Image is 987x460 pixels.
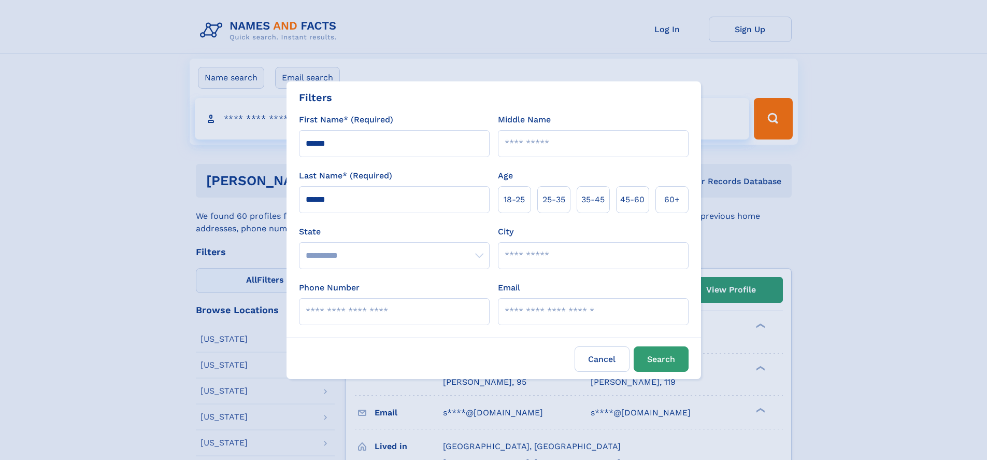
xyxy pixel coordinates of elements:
[299,282,360,294] label: Phone Number
[498,282,520,294] label: Email
[634,346,689,372] button: Search
[299,170,392,182] label: Last Name* (Required)
[498,170,513,182] label: Age
[299,90,332,105] div: Filters
[620,193,645,206] span: 45‑60
[299,226,490,238] label: State
[504,193,525,206] span: 18‑25
[575,346,630,372] label: Cancel
[299,114,393,126] label: First Name* (Required)
[581,193,605,206] span: 35‑45
[498,226,513,238] label: City
[498,114,551,126] label: Middle Name
[664,193,680,206] span: 60+
[542,193,565,206] span: 25‑35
